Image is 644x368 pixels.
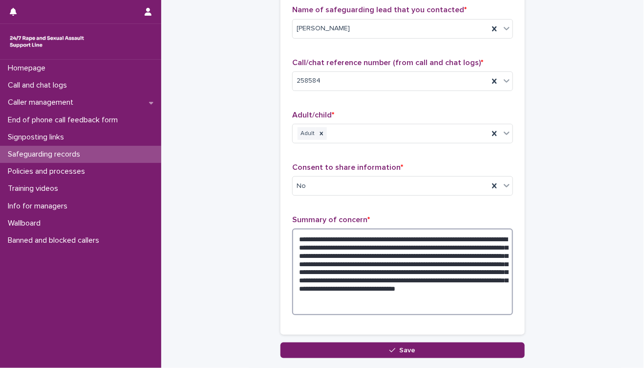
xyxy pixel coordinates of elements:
span: Adult/child [292,111,334,119]
p: Info for managers [4,202,75,211]
p: Signposting links [4,133,72,142]
span: Save [400,347,416,354]
p: Training videos [4,184,66,193]
span: No [297,181,306,191]
span: Name of safeguarding lead that you contacted [292,6,467,14]
span: Consent to share information [292,163,403,171]
p: Safeguarding records [4,150,88,159]
p: Caller management [4,98,81,107]
p: End of phone call feedback form [4,115,126,125]
div: Adult [298,127,316,140]
p: Homepage [4,64,53,73]
p: Call and chat logs [4,81,75,90]
p: Banned and blocked callers [4,236,107,245]
span: Summary of concern [292,216,370,224]
img: rhQMoQhaT3yELyF149Cw [8,32,86,51]
p: Wallboard [4,219,48,228]
button: Save [280,343,525,358]
div: 258584 [293,73,489,89]
span: Call/chat reference number (from call and chat logs) [292,59,483,67]
p: Policies and processes [4,167,93,176]
span: [PERSON_NAME] [297,23,350,34]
